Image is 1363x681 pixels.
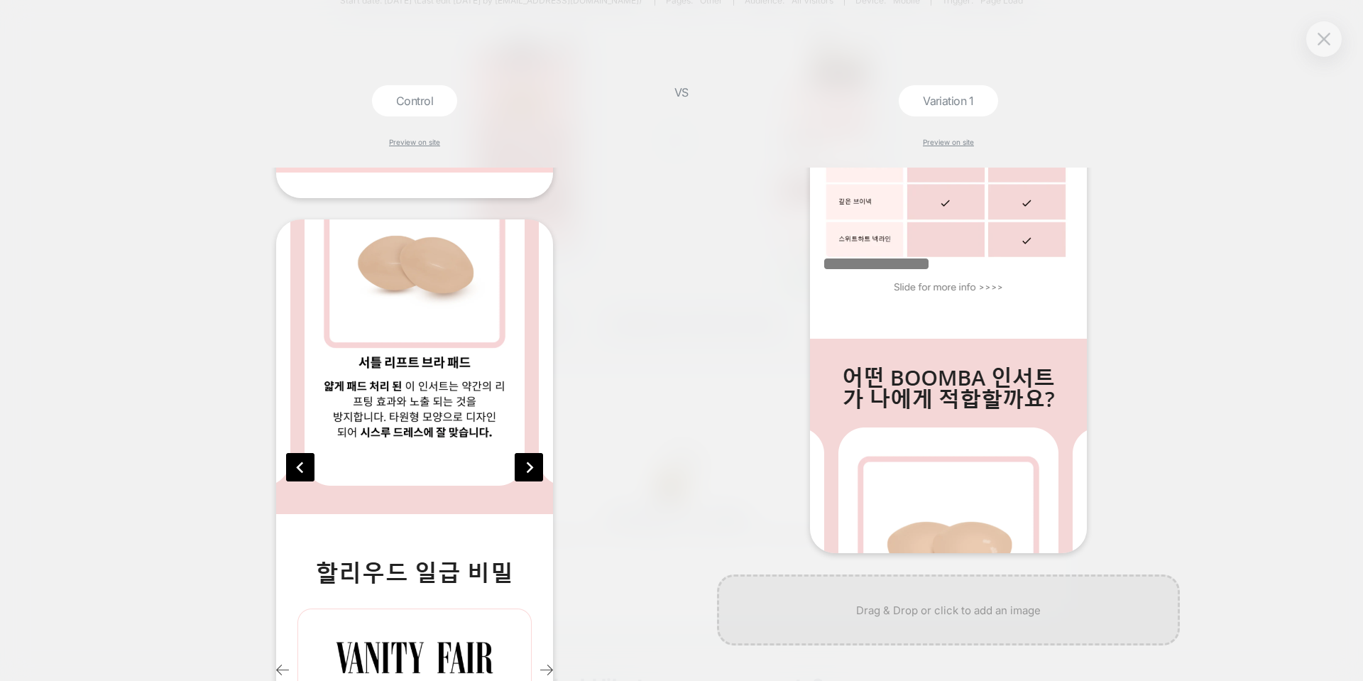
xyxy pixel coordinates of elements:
[899,85,998,116] div: Variation 1
[923,138,974,146] a: Preview on site
[372,85,457,116] div: Control
[664,85,699,681] div: VS
[1318,33,1330,45] img: close
[389,138,440,146] a: Preview on site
